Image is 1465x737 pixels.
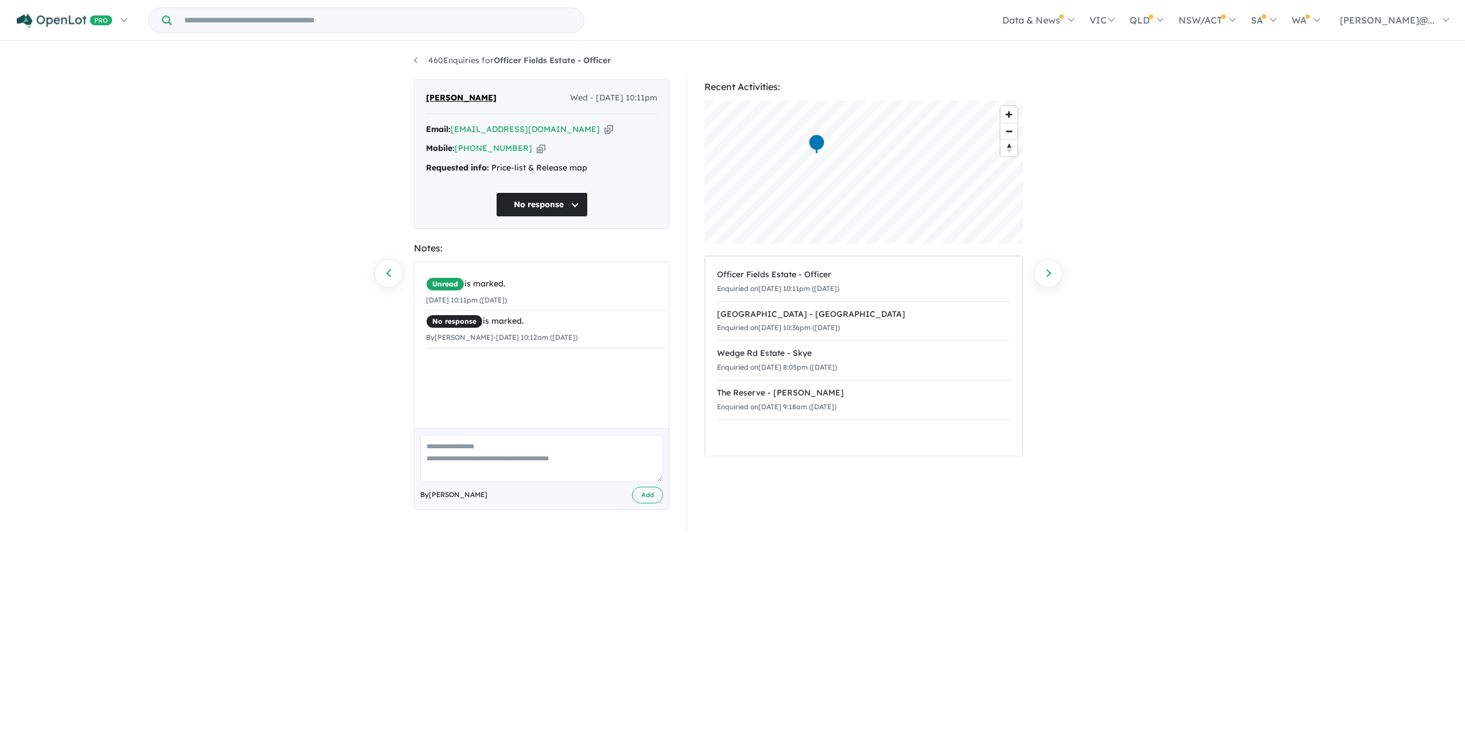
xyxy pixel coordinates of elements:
div: Notes: [414,241,669,256]
strong: Mobile: [426,143,455,153]
img: Openlot PRO Logo White [17,14,113,28]
button: Reset bearing to north [1001,139,1017,156]
strong: Requested info: [426,162,489,173]
div: is marked. [426,315,666,328]
a: [GEOGRAPHIC_DATA] - [GEOGRAPHIC_DATA]Enquiried on[DATE] 10:36pm ([DATE]) [717,301,1010,342]
a: 460Enquiries forOfficer Fields Estate - Officer [414,55,611,65]
button: Copy [537,142,545,154]
nav: breadcrumb [414,54,1051,68]
span: By [PERSON_NAME] [420,489,487,501]
a: [PHONE_NUMBER] [455,143,532,153]
div: is marked. [426,277,666,291]
small: Enquiried on [DATE] 8:05pm ([DATE]) [717,363,837,371]
span: No response [426,315,483,328]
div: [GEOGRAPHIC_DATA] - [GEOGRAPHIC_DATA] [717,308,1010,321]
button: Copy [604,123,613,135]
span: [PERSON_NAME]@... [1340,14,1435,26]
div: Wedge Rd Estate - Skye [717,347,1010,360]
div: The Reserve - [PERSON_NAME] [717,386,1010,400]
button: Add [632,487,663,503]
button: Zoom out [1001,123,1017,139]
button: No response [496,192,588,217]
a: Officer Fields Estate - OfficerEnquiried on[DATE] 10:11pm ([DATE]) [717,262,1010,302]
div: Price-list & Release map [426,161,657,175]
a: Wedge Rd Estate - SkyeEnquiried on[DATE] 8:05pm ([DATE]) [717,340,1010,381]
input: Try estate name, suburb, builder or developer [174,8,582,33]
a: The Reserve - [PERSON_NAME]Enquiried on[DATE] 9:18am ([DATE]) [717,380,1010,420]
a: [EMAIL_ADDRESS][DOMAIN_NAME] [451,124,600,134]
div: Recent Activities: [704,79,1023,95]
strong: Officer Fields Estate - Officer [494,55,611,65]
div: Map marker [1003,189,1020,211]
small: [DATE] 10:11pm ([DATE]) [426,296,507,304]
small: By [PERSON_NAME] - [DATE] 10:12am ([DATE]) [426,333,578,342]
span: [PERSON_NAME] [426,91,497,105]
span: Unread [426,277,464,291]
div: Map marker [751,157,769,179]
canvas: Map [704,100,1023,244]
div: Officer Fields Estate - Officer [717,268,1010,282]
strong: Email: [426,124,451,134]
small: Enquiried on [DATE] 10:36pm ([DATE]) [717,323,840,332]
button: Zoom in [1001,106,1017,123]
span: Wed - [DATE] 10:11pm [570,91,657,105]
small: Enquiried on [DATE] 9:18am ([DATE]) [717,402,836,411]
span: Reset bearing to north [1001,140,1017,156]
small: Enquiried on [DATE] 10:11pm ([DATE]) [717,284,839,293]
div: Map marker [808,134,825,155]
div: Map marker [707,157,724,178]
